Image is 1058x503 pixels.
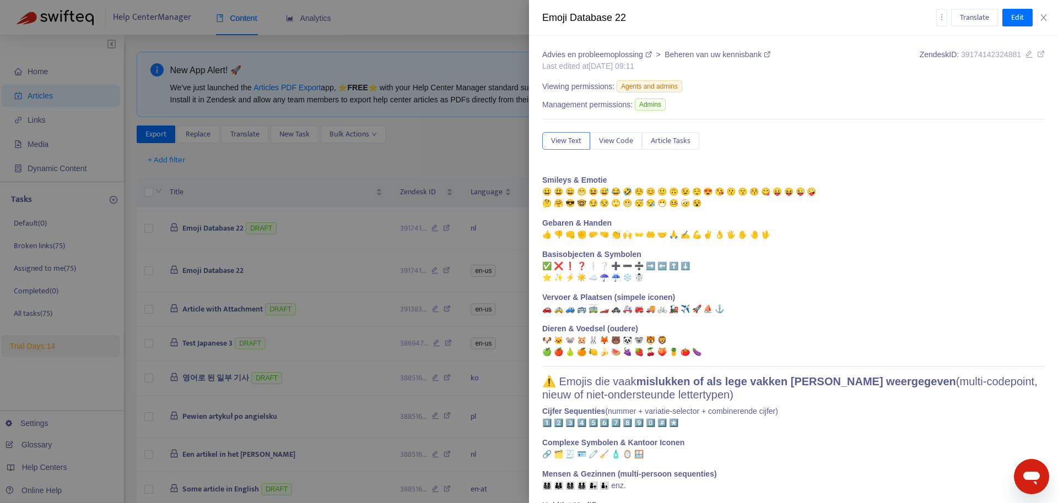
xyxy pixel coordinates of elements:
strong: mislukken of als lege vakken [PERSON_NAME] weergegeven [636,375,956,387]
span: Article Tasks [651,135,690,147]
strong: Vervoer & Plaatsen (simpele iconen) [542,293,675,302]
h2: ⚠️ Emojis die vaak (multi-codepoint, nieuw of niet-ondersteunde lettertypen) [542,375,1045,401]
p: (nummer + variatie-selector + combinerende cijfer) 1️⃣ 2️⃣ 3️⃣ 4️⃣ 5️⃣ 6️⃣ 7️⃣ 8️⃣ 9️⃣ 0️⃣ #️⃣ *️⃣ [542,406,1045,429]
span: Admins [635,99,666,111]
button: Translate [951,9,998,26]
p: 🚗 🚕 🚙 🚌 🚎 🏎️ 🚓 🚑 🚒 🚚 🚲 🚂 ✈️ 🚀 ⛵ ⚓ [542,292,1045,315]
span: Management permissions: [542,99,633,111]
button: Edit [1002,9,1033,26]
span: View Text [551,135,581,147]
span: 39174142324881 [961,50,1021,59]
div: Zendesk ID: [920,49,1045,72]
p: ✅ ❌ ❗ ❓ ❕ ❔ ➕ ➖ ➗ ➡️ ⬅️ ⬆️ ⬇️ ⭐ ✨ ⚡ ☀️ ☁️ ☂️ ☔ ❄️ ☃️ [542,249,1045,283]
p: 🔗 🗂️ 🧾 🪪 🧷 🧹 🧴 🪞 🪟 [542,437,1045,460]
span: more [938,13,946,21]
span: close [1039,13,1048,22]
span: Translate [960,12,989,24]
span: Viewing permissions: [542,81,614,92]
a: Advies en probleemoplossing [542,50,654,59]
iframe: Button to launch messaging window [1014,459,1049,494]
strong: Gebaren & Handen [542,218,612,227]
button: more [936,9,947,26]
button: View Text [542,132,590,150]
a: Beheren van uw kennisbank [665,50,770,59]
div: Last edited at [DATE] 09:11 [542,61,770,72]
p: 👍 👎 👊 ✊ 🤛 🤜 👏 🙌 👐 🤲 🤝 🙏 ✍️ 💪 ✌️ 👌 🖐️ ✋ 🤚 🖖 [542,217,1045,240]
div: Emoji Database 22 [542,10,936,25]
strong: Basisobjecten & Symbolen [542,250,641,259]
span: Edit [1011,12,1024,24]
strong: Dieren & Voedsel (oudere) [542,324,638,333]
p: 👨‍👩‍👧‍👦 👨‍👩‍👦 👩‍👩‍👧‍👦 👨‍👨‍👧‍👦 👩‍👧 👨‍👦 enz. [542,468,1045,491]
p: 🐶 🐱 🐭 🐹 🐰 🦊 🐻 🐼 🐨 🐯 🦁 🍏 🍎 🍐 🍊 🍋 🍌 🍉 🍇 🍓 🍒 🍑 🍍 🍅 🍆 [542,323,1045,358]
button: Close [1036,13,1051,23]
p: 😀 😃 😄 😁 😆 😅 😂 🤣 ☺️ 😊 🙂 🙃 😉 😌 😍 😘 😗 😙 😚 😋 😛 😝 😜 🤪 🤔 🤗 😎 🤓 😏 😒 🙄 😬 😴 😪 😷 🤒 🤕 😵 [542,174,1045,209]
strong: Cijfer Sequenties [542,407,605,415]
button: View Code [590,132,642,150]
span: View Code [599,135,633,147]
button: Article Tasks [642,132,699,150]
strong: Smileys & Emotie [542,176,607,184]
span: Agents and admins [617,80,682,92]
div: > [542,49,770,61]
strong: Complexe Symbolen & Kantoor Iconen [542,438,684,447]
strong: Mensen & Gezinnen (multi-persoon sequenties) [542,469,717,478]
